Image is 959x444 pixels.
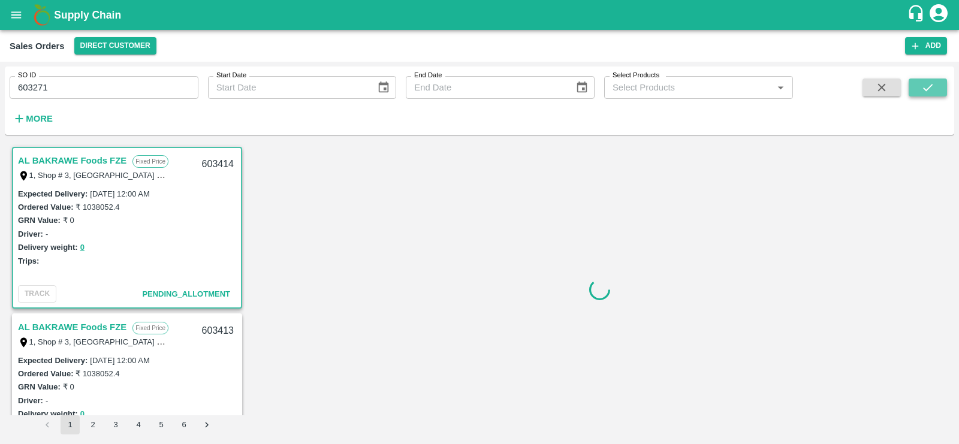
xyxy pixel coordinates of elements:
label: Expected Delivery : [18,356,88,365]
button: Go to page 4 [129,415,148,434]
label: - [46,396,48,405]
label: Driver: [18,229,43,238]
button: Go to page 5 [152,415,171,434]
img: logo [30,3,54,27]
label: End Date [414,71,442,80]
button: open drawer [2,1,30,29]
label: Start Date [216,71,246,80]
label: GRN Value: [18,382,61,391]
label: Delivery weight: [18,243,78,252]
button: Go to next page [197,415,216,434]
label: Delivery weight: [18,409,78,418]
div: account of current user [928,2,949,28]
button: Go to page 2 [83,415,102,434]
input: Enter SO ID [10,76,198,99]
label: 1, Shop # 3, [GEOGRAPHIC_DATA] – central fruits and vegetables market, , , , , [GEOGRAPHIC_DATA] [29,337,390,346]
label: ₹ 0 [63,382,74,391]
label: ₹ 0 [63,216,74,225]
p: Fixed Price [132,155,168,168]
label: Expected Delivery : [18,189,88,198]
b: Supply Chain [54,9,121,21]
p: Fixed Price [132,322,168,334]
div: 603414 [195,150,241,179]
label: - [46,229,48,238]
button: 0 [80,407,85,421]
label: [DATE] 12:00 AM [90,189,149,198]
strong: More [26,114,53,123]
a: AL BAKRAWE Foods FZE [18,153,126,168]
input: Select Products [608,80,770,95]
label: 1, Shop # 3, [GEOGRAPHIC_DATA] – central fruits and vegetables market, , , , , [GEOGRAPHIC_DATA] [29,170,390,180]
nav: pagination navigation [36,415,218,434]
label: Ordered Value: [18,203,73,212]
button: Choose date [372,76,395,99]
input: Start Date [208,76,367,99]
label: SO ID [18,71,36,80]
button: 0 [80,241,85,255]
label: ₹ 1038052.4 [76,203,119,212]
div: customer-support [907,4,928,26]
a: AL BAKRAWE Foods FZE [18,319,126,335]
button: page 1 [61,415,80,434]
div: 603413 [195,317,241,345]
label: Trips: [18,256,39,265]
label: GRN Value: [18,216,61,225]
label: Ordered Value: [18,369,73,378]
div: Sales Orders [10,38,65,54]
button: Choose date [571,76,593,99]
button: Open [773,80,788,95]
button: Go to page 3 [106,415,125,434]
button: Add [905,37,947,55]
button: More [10,108,56,129]
span: Pending_Allotment [142,289,230,298]
label: Select Products [613,71,659,80]
button: Select DC [74,37,156,55]
button: Go to page 6 [174,415,194,434]
label: Driver: [18,396,43,405]
label: ₹ 1038052.4 [76,369,119,378]
label: [DATE] 12:00 AM [90,356,149,365]
a: Supply Chain [54,7,907,23]
input: End Date [406,76,565,99]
